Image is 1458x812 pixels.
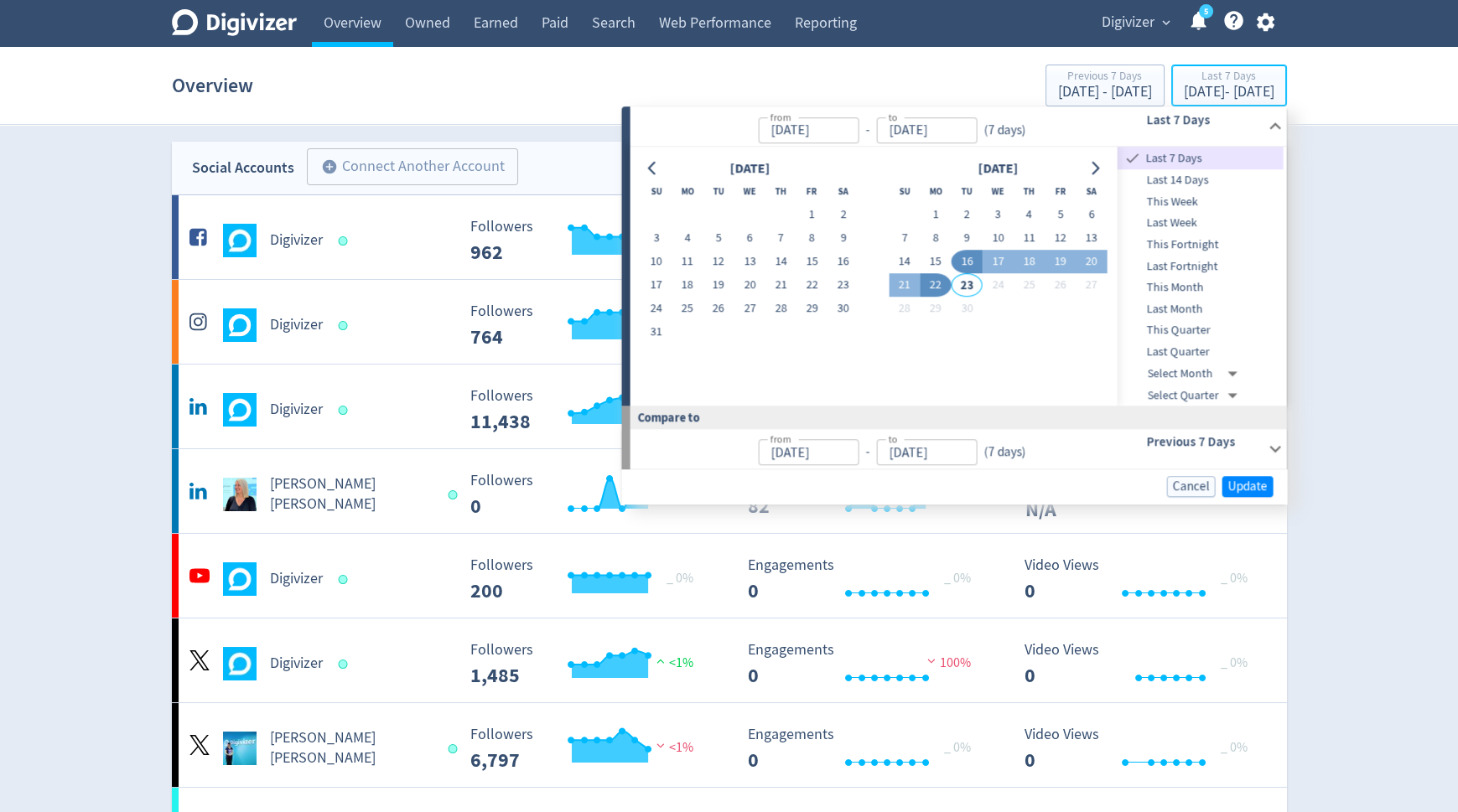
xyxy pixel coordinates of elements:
[630,147,1287,406] div: from-to(7 days)Last 7 Days
[1143,149,1284,168] span: Last 7 Days
[672,274,703,297] button: 18
[1118,191,1284,213] div: This Week
[307,148,518,185] button: Connect Another Account
[734,180,765,204] th: Wednesday
[765,297,796,321] button: 28
[1014,204,1045,227] button: 4
[889,180,920,204] th: Sunday
[462,557,713,602] svg: Followers ---
[223,478,257,511] img: Emma Lo Russo undefined
[796,297,828,321] button: 29
[923,654,940,667] img: negative-performance.svg
[172,195,1287,279] a: Digivizer undefinedDigivizer Followers --- Followers 962 <1% Engagements 5 Engagements 5 100% Vid...
[859,121,876,140] div: -
[973,158,1023,180] div: [DATE]
[977,443,1025,463] div: ( 7 days )
[462,727,713,771] svg: Followers ---
[1118,234,1284,256] div: This Fortnight
[888,110,897,124] label: to
[765,251,796,274] button: 14
[765,274,796,297] button: 21
[1171,65,1287,106] button: Last 7 Days[DATE]- [DATE]
[652,654,669,667] img: positive-performance.svg
[172,59,253,112] h1: Overview
[652,739,693,756] span: <1%
[1148,385,1244,406] div: Select Quarter
[920,204,951,227] button: 1
[1118,256,1284,277] div: Last Fortnight
[889,227,920,251] button: 7
[983,204,1014,227] button: 3
[1118,300,1284,318] span: Last Month
[1076,204,1107,227] button: 6
[672,251,703,274] button: 11
[1076,180,1107,204] th: Saturday
[1118,341,1284,363] div: Last Quarter
[739,727,991,771] svg: Engagements 0
[462,303,713,348] svg: Followers ---
[828,204,859,227] button: 2
[1014,180,1045,204] th: Thursday
[1076,227,1107,251] button: 13
[952,180,983,204] th: Tuesday
[1221,739,1248,756] span: _ 0%
[734,297,765,321] button: 27
[172,534,1287,618] a: Digivizer undefinedDigivizer Followers --- _ 0% Followers 200 Engagements 0 Engagements 0 _ 0% Vi...
[1184,70,1274,85] div: Last 7 Days
[172,618,1287,702] a: Digivizer undefinedDigivizer Followers --- Followers 1,485 <1% Engagements 0 Engagements 0 100% V...
[703,180,734,204] th: Tuesday
[1148,363,1244,385] div: Select Month
[223,647,257,680] img: Digivizer undefined
[796,274,828,297] button: 22
[223,393,257,427] img: Digivizer undefined
[1076,274,1107,297] button: 27
[321,158,338,175] span: add_circle
[889,297,920,321] button: 28
[1058,85,1152,100] div: [DATE] - [DATE]
[920,251,951,274] button: 15
[1045,251,1076,274] button: 19
[462,219,713,263] svg: Followers ---
[1082,157,1107,180] button: Go to next month
[828,251,859,274] button: 16
[983,227,1014,251] button: 10
[652,654,693,671] span: <1%
[1199,4,1213,18] a: 5
[796,227,828,251] button: 8
[1014,274,1045,297] button: 25
[1146,110,1261,130] h6: Last 7 Days
[1118,320,1284,342] div: This Quarter
[828,227,859,251] button: 9
[983,251,1014,274] button: 17
[1118,298,1284,320] div: Last Month
[1058,70,1152,85] div: Previous 7 Days
[672,180,703,204] th: Monday
[1221,654,1248,671] span: _ 0%
[223,224,257,257] img: Digivizer undefined
[338,236,352,246] span: Data last synced: 23 Sep 2025, 2:01am (AEST)
[796,204,828,227] button: 1
[703,227,734,251] button: 5
[1118,277,1284,298] div: This Month
[462,642,713,686] svg: Followers ---
[338,321,352,330] span: Data last synced: 23 Sep 2025, 2:01am (AEST)
[828,297,859,321] button: 30
[294,151,518,185] a: Connect Another Account
[630,106,1287,147] div: from-to(7 days)Last 7 Days
[734,251,765,274] button: 13
[952,274,983,297] button: 23
[270,654,323,674] h5: Digivizer
[622,406,1287,429] div: Compare to
[952,297,983,321] button: 30
[952,204,983,227] button: 2
[739,642,991,686] svg: Engagements 0
[641,227,672,251] button: 3
[1118,322,1284,340] span: This Quarter
[1228,480,1268,493] span: Update
[270,728,433,768] h5: [PERSON_NAME] [PERSON_NAME]
[1118,215,1284,233] span: Last Week
[641,157,665,180] button: Go to previous month
[1118,235,1284,254] span: This Fortnight
[977,121,1032,140] div: ( 7 days )
[1045,274,1076,297] button: 26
